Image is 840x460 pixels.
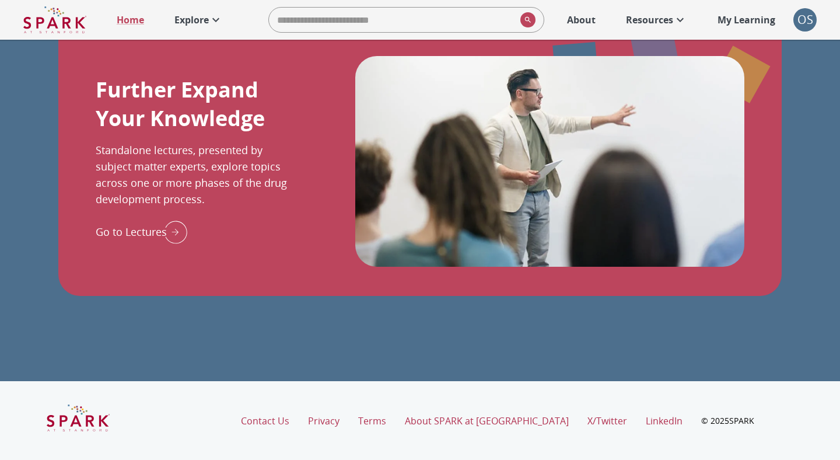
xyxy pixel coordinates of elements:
a: LinkedIn [646,414,682,428]
p: Home [117,13,144,27]
a: Privacy [308,414,339,428]
div: OS [793,8,817,32]
img: right arrow [158,217,187,247]
p: Further Expand Your Knowledge [96,75,297,133]
p: Resources [626,13,673,27]
img: Logo of SPARK at Stanford [23,6,86,34]
a: Home [111,7,150,33]
a: My Learning [712,7,782,33]
div: Go to Lectures [96,217,187,247]
a: Resources [620,7,693,33]
a: About SPARK at [GEOGRAPHIC_DATA] [405,414,569,428]
p: © 2025 SPARK [701,414,754,427]
img: lectures_info-nRWO3baA.webp [355,56,744,267]
a: Explore [169,7,229,33]
p: Go to Lectures [96,224,167,240]
button: search [516,8,535,32]
p: Standalone lectures, presented by subject matter experts, explore topics across one or more phase... [96,142,297,207]
a: Contact Us [241,414,289,428]
button: account of current user [793,8,817,32]
p: About [567,13,596,27]
p: My Learning [717,13,775,27]
a: X/Twitter [587,414,627,428]
a: Terms [358,414,386,428]
p: Explore [174,13,209,27]
a: About [561,7,601,33]
img: Logo of SPARK at Stanford [47,405,110,437]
